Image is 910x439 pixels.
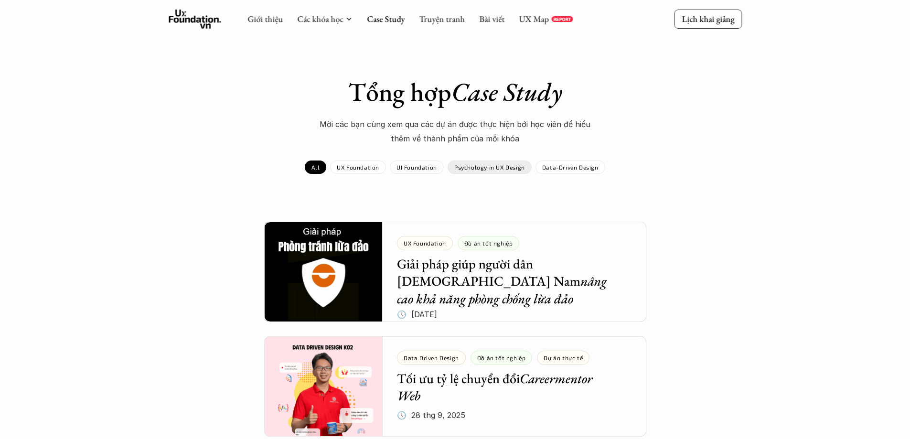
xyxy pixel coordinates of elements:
a: UX Map [519,13,549,24]
a: Case Study [367,13,405,24]
a: Data-Driven Design [535,161,605,174]
p: UI Foundation [396,164,437,171]
a: Giới thiệu [247,13,283,24]
p: Mời các bạn cùng xem qua các dự án được thực hiện bới học viên để hiểu thêm về thành phẩm của mỗi... [312,117,599,146]
h1: Tổng hợp [288,76,622,107]
a: REPORT [551,16,573,22]
p: Psychology in UX Design [454,164,525,171]
a: Data Driven DesignĐồ án tốt nghiệpDự án thực tếTối ưu tỷ lệ chuyển đổiCareermentor Web🕔 28 thg 9,... [264,336,646,437]
a: Lịch khai giảng [674,10,742,28]
p: Data-Driven Design [542,164,599,171]
a: Bài viết [479,13,504,24]
em: Case Study [451,75,562,108]
p: UX Foundation [337,164,379,171]
a: Các khóa học [297,13,343,24]
a: UX Foundation [330,161,386,174]
p: All [311,164,320,171]
a: UI Foundation [390,161,444,174]
p: REPORT [553,16,571,22]
a: UX FoundationĐồ án tốt nghiệpGiải pháp giúp người dân [DEMOGRAPHIC_DATA] Namnâng cao khả năng phò... [264,222,646,322]
p: Lịch khai giảng [682,13,734,24]
a: Truyện tranh [419,13,465,24]
a: Psychology in UX Design [448,161,532,174]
